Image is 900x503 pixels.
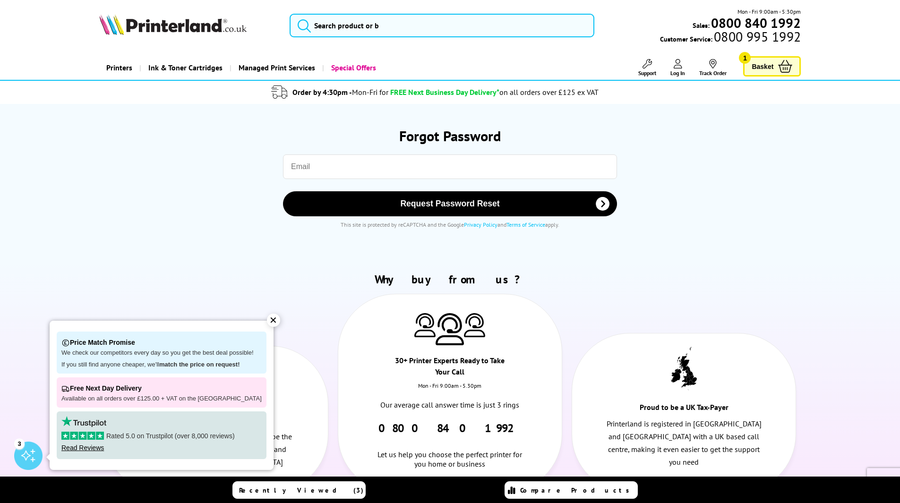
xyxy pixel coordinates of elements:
[670,69,685,77] span: Log In
[61,382,262,395] p: Free Next Day Delivery
[506,221,545,228] a: Terms of Service
[390,87,499,97] span: FREE Next Business Day Delivery*
[464,313,485,337] img: Printer Experts
[230,56,322,80] a: Managed Print Services
[99,56,139,80] a: Printers
[464,221,497,228] a: Privacy Policy
[61,416,106,427] img: trustpilot rating
[737,7,801,16] span: Mon - Fri 9:00am - 5:30pm
[267,314,280,327] div: ✕
[99,14,247,35] img: Printerland Logo
[394,355,506,382] div: 30+ Printer Experts Ready to Take Your Call
[352,87,388,97] span: Mon-Fri for
[77,84,794,101] li: modal_delivery
[159,361,240,368] strong: match the price on request!
[290,14,594,37] input: Search product or b
[638,69,656,77] span: Support
[99,14,278,37] a: Printerland Logo
[710,18,801,27] a: 0800 840 1992
[61,432,262,440] p: Rated 5.0 on Trustpilot (over 8,000 reviews)
[61,444,104,452] a: Read Reviews
[232,481,366,499] a: Recently Viewed (3)
[116,221,784,228] div: This site is protected by reCAPTCHA and the Google and apply.
[283,154,617,179] input: Email
[322,56,383,80] a: Special Offers
[61,361,262,369] p: If you still find anyone cheaper, we'll
[499,87,599,97] div: on all orders over £125 ex VAT
[606,418,762,469] p: Printerland is registered in [GEOGRAPHIC_DATA] and [GEOGRAPHIC_DATA] with a UK based call centre,...
[99,272,801,287] h2: Why buy from us?
[61,349,262,357] p: We check our competitors every day so you get the best deal possible!
[520,486,634,494] span: Compare Products
[693,21,710,30] span: Sales:
[239,486,364,494] span: Recently Viewed (3)
[739,52,751,64] span: 1
[670,59,685,77] a: Log In
[743,56,801,77] a: Basket 1
[107,127,794,145] h1: Forgot Password
[61,432,104,440] img: stars-5.svg
[372,435,528,469] div: Let us help you choose the perfect printer for you home or business
[61,395,262,403] p: Available on all orders over £125.00 + VAT on the [GEOGRAPHIC_DATA]
[14,438,25,449] div: 3
[711,14,801,32] b: 0800 840 1992
[436,313,464,346] img: Printer Experts
[671,347,697,390] img: UK tax payer
[139,56,230,80] a: Ink & Toner Cartridges
[372,399,528,411] p: Our average call answer time is just 3 rings
[295,199,605,209] span: Request Password Reset
[148,56,223,80] span: Ink & Toner Cartridges
[61,336,262,349] p: Price Match Promise
[505,481,638,499] a: Compare Products
[699,59,727,77] a: Track Order
[752,60,773,73] span: Basket
[638,59,656,77] a: Support
[660,32,801,43] span: Customer Service:
[628,401,740,418] div: Proud to be a UK Tax-Payer
[338,382,562,399] div: Mon - Fri 9:00am - 5.30pm
[712,32,801,41] span: 0800 995 1992
[414,313,436,337] img: Printer Experts
[292,87,388,97] span: Order by 4:30pm -
[283,191,617,216] button: Request Password Reset
[378,421,522,435] a: 0800 840 1992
